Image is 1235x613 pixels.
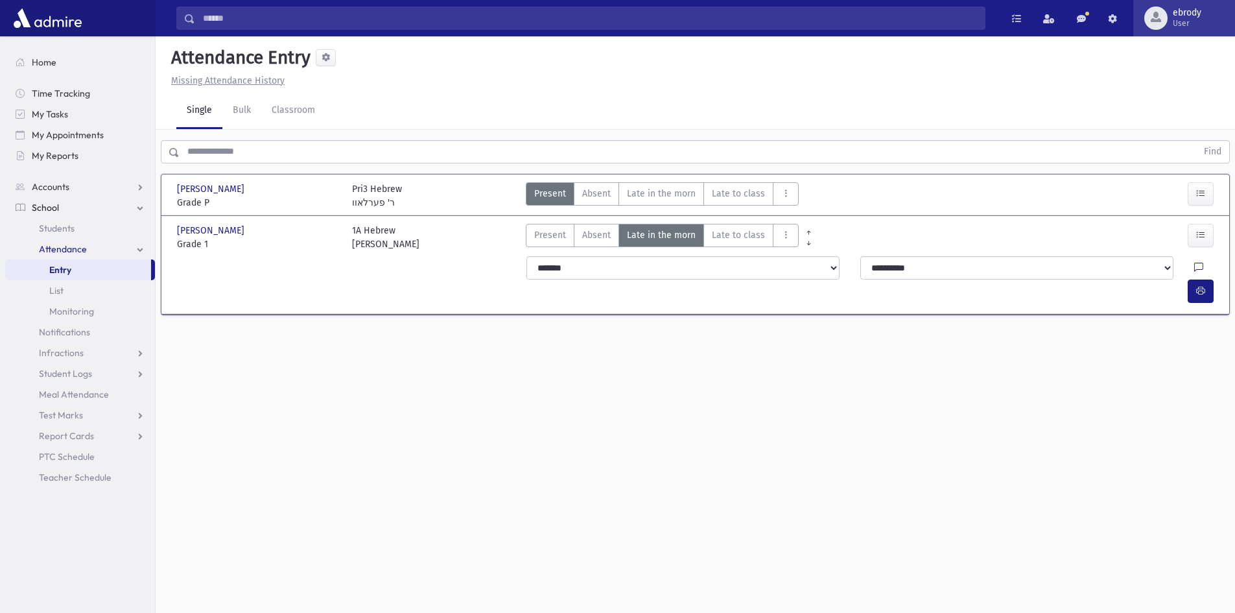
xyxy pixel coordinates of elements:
[32,56,56,68] span: Home
[5,280,155,301] a: List
[5,405,155,426] a: Test Marks
[5,52,155,73] a: Home
[582,228,611,242] span: Absent
[32,181,69,193] span: Accounts
[5,259,151,280] a: Entry
[39,451,95,463] span: PTC Schedule
[352,182,402,210] div: Pri3 Hebrew ר' פערלאוו
[582,187,611,200] span: Absent
[39,409,83,421] span: Test Marks
[39,430,94,442] span: Report Cards
[177,224,247,237] span: [PERSON_NAME]
[352,224,419,251] div: 1A Hebrew [PERSON_NAME]
[49,264,71,276] span: Entry
[39,243,87,255] span: Attendance
[261,93,325,129] a: Classroom
[5,446,155,467] a: PTC Schedule
[5,218,155,239] a: Students
[526,224,799,251] div: AttTypes
[712,228,765,242] span: Late to class
[5,467,155,488] a: Teacher Schedule
[39,347,84,359] span: Infractions
[534,187,566,200] span: Present
[5,239,155,259] a: Attendance
[5,104,155,125] a: My Tasks
[712,187,765,200] span: Late to class
[171,75,285,86] u: Missing Attendance History
[39,389,109,400] span: Meal Attendance
[1173,8,1201,18] span: ebrody
[526,182,799,210] div: AttTypes
[195,6,985,30] input: Search
[5,384,155,405] a: Meal Attendance
[32,150,78,162] span: My Reports
[39,222,75,234] span: Students
[176,93,222,129] a: Single
[49,306,94,317] span: Monitoring
[10,5,85,31] img: AdmirePro
[49,285,64,296] span: List
[1196,141,1229,163] button: Find
[166,47,311,69] h5: Attendance Entry
[32,202,59,213] span: School
[534,228,566,242] span: Present
[5,343,155,363] a: Infractions
[166,75,285,86] a: Missing Attendance History
[5,145,155,166] a: My Reports
[5,125,155,145] a: My Appointments
[5,83,155,104] a: Time Tracking
[5,197,155,218] a: School
[5,301,155,322] a: Monitoring
[5,322,155,343] a: Notifications
[222,93,261,129] a: Bulk
[39,472,112,483] span: Teacher Schedule
[39,326,90,338] span: Notifications
[5,176,155,197] a: Accounts
[39,368,92,379] span: Student Logs
[177,182,247,196] span: [PERSON_NAME]
[32,129,104,141] span: My Appointments
[177,196,339,210] span: Grade P
[627,187,696,200] span: Late in the morn
[32,88,90,99] span: Time Tracking
[1173,18,1201,29] span: User
[627,228,696,242] span: Late in the morn
[5,363,155,384] a: Student Logs
[5,426,155,446] a: Report Cards
[32,108,68,120] span: My Tasks
[177,237,339,251] span: Grade 1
